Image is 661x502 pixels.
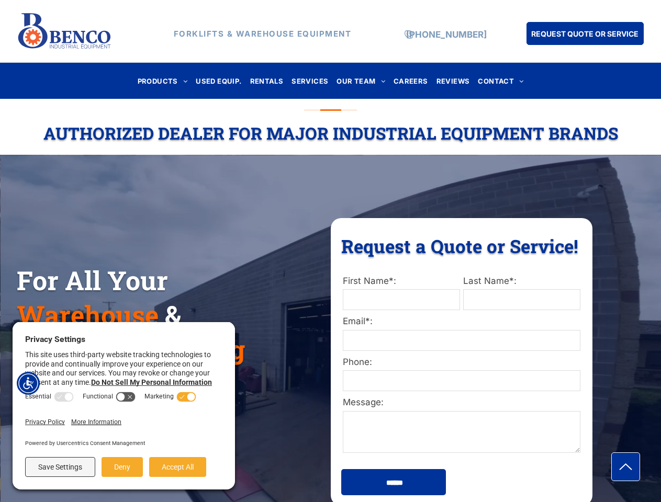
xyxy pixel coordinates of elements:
span: Request a Quote or Service! [341,234,578,258]
a: REQUEST QUOTE OR SERVICE [526,22,644,45]
a: SERVICES [287,74,332,88]
label: First Name*: [343,275,460,288]
a: OUR TEAM [332,74,389,88]
strong: FORKLIFTS & WAREHOUSE EQUIPMENT [174,29,352,39]
a: [PHONE_NUMBER] [406,29,487,40]
label: Last Name*: [463,275,580,288]
div: Accessibility Menu [17,372,40,395]
span: REQUEST QUOTE OR SERVICE [531,24,638,43]
a: RENTALS [246,74,288,88]
a: PRODUCTS [133,74,192,88]
span: For All Your [17,263,168,298]
label: Message: [343,396,580,409]
label: Email*: [343,315,580,328]
a: REVIEWS [432,74,474,88]
a: CAREERS [389,74,432,88]
span: Material Handling [17,332,245,367]
a: USED EQUIP. [192,74,245,88]
span: & [165,298,181,332]
span: Authorized Dealer For Major Industrial Equipment Brands [43,122,618,144]
a: CONTACT [474,74,528,88]
span: Warehouse [17,298,159,332]
label: Phone: [343,356,580,369]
